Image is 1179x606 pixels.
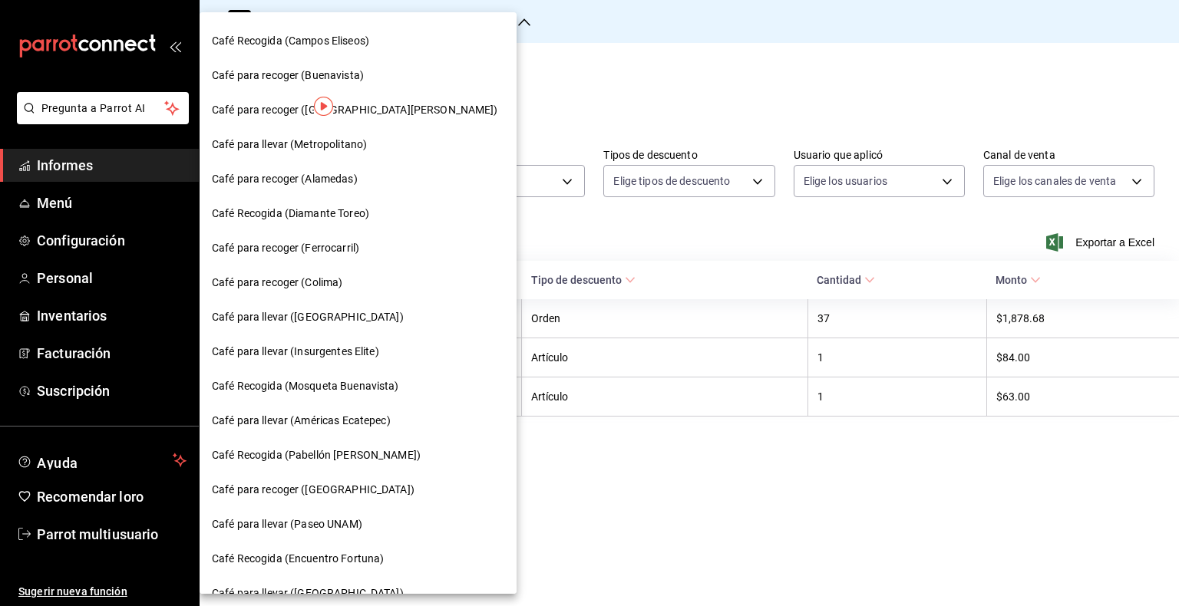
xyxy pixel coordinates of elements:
font: Café para llevar (Metropolitano) [212,138,367,150]
font: Café para llevar (Insurgentes Elite) [212,345,379,357]
div: Café para llevar (Paseo UNAM) [200,507,517,542]
div: Café para recoger ([GEOGRAPHIC_DATA]) [200,473,517,507]
div: Café para recoger ([GEOGRAPHIC_DATA][PERSON_NAME]) [200,93,517,127]
div: Café para llevar (Insurgentes Elite) [200,334,517,369]
div: Café para llevar (Metropolitano) [200,127,517,162]
font: Café para recoger (Buenavista) [212,69,364,81]
font: Café Recogida (Mosqueta Buenavista) [212,380,399,392]
font: Café para llevar ([GEOGRAPHIC_DATA]) [212,587,404,599]
font: Café para llevar (Paseo UNAM) [212,518,362,530]
div: Café Recogida (Diamante Toreo) [200,196,517,231]
div: Café para llevar (Américas Ecatepec) [200,403,517,438]
div: Café Recogida (Encuentro Fortuna) [200,542,517,576]
font: Café para llevar (Américas Ecatepec) [212,414,391,427]
div: Café para recoger (Ferrocarril) [200,231,517,265]
div: Café Recogida (Campos Eliseos) [200,24,517,58]
font: Café para llevar ([GEOGRAPHIC_DATA]) [212,311,404,323]
font: Café para recoger (Alamedas) [212,173,358,185]
font: Café para recoger (Ferrocarril) [212,242,359,254]
div: Café para recoger (Buenavista) [200,58,517,93]
font: Café para recoger ([GEOGRAPHIC_DATA]) [212,483,414,496]
img: Marcador de información sobre herramientas [314,97,333,116]
font: Café Recogida (Pabellón [PERSON_NAME]) [212,449,421,461]
div: Café Recogida (Pabellón [PERSON_NAME]) [200,438,517,473]
div: Café para llevar ([GEOGRAPHIC_DATA]) [200,300,517,334]
div: Café Recogida (Mosqueta Buenavista) [200,369,517,403]
font: Café Recogida (Diamante Toreo) [212,207,369,219]
font: Café para recoger ([GEOGRAPHIC_DATA][PERSON_NAME]) [212,104,498,116]
font: Café Recogida (Encuentro Fortuna) [212,552,384,565]
font: Café para recoger (Colima) [212,276,342,288]
font: Café Recogida (Campos Eliseos) [212,35,369,47]
div: Café para recoger (Alamedas) [200,162,517,196]
div: Café para recoger (Colima) [200,265,517,300]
